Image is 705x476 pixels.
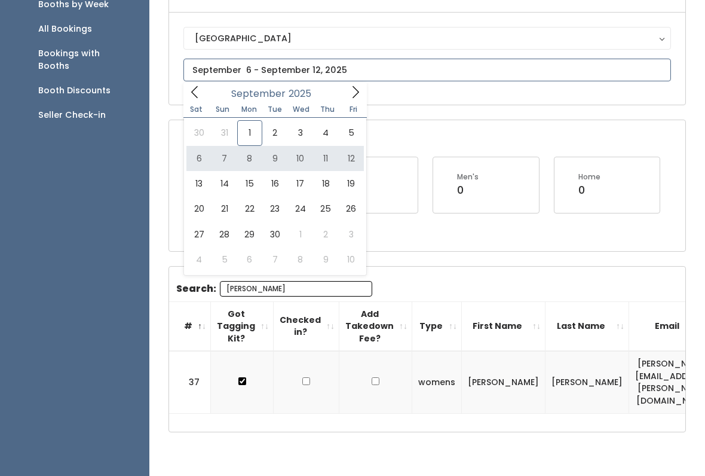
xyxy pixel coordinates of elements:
[412,301,462,351] th: Type: activate to sort column ascending
[176,281,372,297] label: Search:
[338,247,363,272] span: October 10, 2025
[457,182,479,198] div: 0
[338,222,363,247] span: October 3, 2025
[237,247,262,272] span: October 6, 2025
[341,106,367,113] span: Fri
[545,351,629,413] td: [PERSON_NAME]
[262,106,288,113] span: Tue
[183,59,671,81] input: September 6 - September 12, 2025
[237,196,262,221] span: September 22, 2025
[286,86,321,101] input: Year
[186,120,211,145] span: August 30, 2025
[169,301,211,351] th: #: activate to sort column descending
[262,196,287,221] span: September 23, 2025
[211,301,274,351] th: Got Tagging Kit?: activate to sort column ascending
[288,146,313,171] span: September 10, 2025
[262,120,287,145] span: September 2, 2025
[38,109,106,121] div: Seller Check-in
[338,171,363,196] span: September 19, 2025
[186,146,211,171] span: September 6, 2025
[211,222,237,247] span: September 28, 2025
[237,222,262,247] span: September 29, 2025
[288,106,314,113] span: Wed
[211,146,237,171] span: September 7, 2025
[169,351,211,413] td: 37
[183,27,671,50] button: [GEOGRAPHIC_DATA]
[186,171,211,196] span: September 13, 2025
[313,247,338,272] span: October 9, 2025
[183,106,210,113] span: Sat
[195,32,660,45] div: [GEOGRAPHIC_DATA]
[237,120,262,145] span: September 1, 2025
[462,351,545,413] td: [PERSON_NAME]
[236,106,262,113] span: Mon
[313,222,338,247] span: October 2, 2025
[313,146,338,171] span: September 11, 2025
[338,146,363,171] span: September 12, 2025
[338,196,363,221] span: September 26, 2025
[186,247,211,272] span: October 4, 2025
[288,222,313,247] span: October 1, 2025
[274,301,339,351] th: Checked in?: activate to sort column ascending
[262,146,287,171] span: September 9, 2025
[262,247,287,272] span: October 7, 2025
[462,301,545,351] th: First Name: activate to sort column ascending
[545,301,629,351] th: Last Name: activate to sort column ascending
[237,146,262,171] span: September 8, 2025
[210,106,236,113] span: Sun
[220,281,372,297] input: Search:
[288,196,313,221] span: September 24, 2025
[186,196,211,221] span: September 20, 2025
[578,182,600,198] div: 0
[412,351,462,413] td: womens
[338,120,363,145] span: September 5, 2025
[211,196,237,221] span: September 21, 2025
[211,247,237,272] span: October 5, 2025
[231,89,286,99] span: September
[262,171,287,196] span: September 16, 2025
[211,171,237,196] span: September 14, 2025
[313,171,338,196] span: September 18, 2025
[186,222,211,247] span: September 27, 2025
[339,301,412,351] th: Add Takedown Fee?: activate to sort column ascending
[288,247,313,272] span: October 8, 2025
[237,171,262,196] span: September 15, 2025
[314,106,341,113] span: Thu
[578,172,600,182] div: Home
[38,23,92,35] div: All Bookings
[313,120,338,145] span: September 4, 2025
[38,47,130,72] div: Bookings with Booths
[211,120,237,145] span: August 31, 2025
[38,84,111,97] div: Booth Discounts
[457,172,479,182] div: Men's
[288,171,313,196] span: September 17, 2025
[288,120,313,145] span: September 3, 2025
[262,222,287,247] span: September 30, 2025
[313,196,338,221] span: September 25, 2025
